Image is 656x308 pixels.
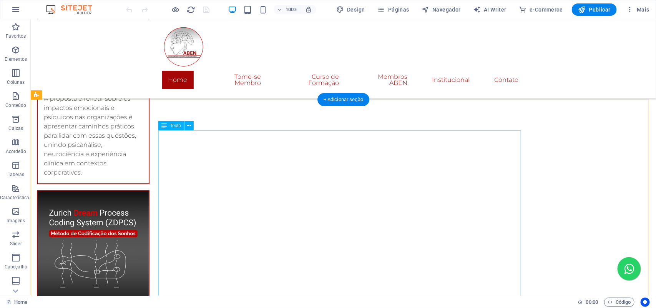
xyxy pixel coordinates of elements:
div: + Adicionar seção [317,93,369,106]
button: Clique aqui para sair do modo de visualização e continuar editando [171,5,180,14]
h6: Tempo de sessão [578,298,598,307]
span: Navegador [422,6,461,13]
span: 00 00 [586,298,598,307]
button: AI Writer [470,3,510,16]
span: e-Commerce [519,6,563,13]
p: Cabeçalho [5,264,27,270]
button: 100% [274,5,301,14]
span: : [591,299,593,305]
button: Navegador [419,3,464,16]
button: Usercentrics [641,298,650,307]
p: Colunas [7,79,25,85]
p: Conteúdo [5,102,26,108]
span: Mais [626,6,649,13]
span: Páginas [377,6,409,13]
button: reload [186,5,196,14]
i: Recarregar página [187,5,196,14]
h6: 100% [285,5,297,14]
button: Páginas [374,3,412,16]
p: Favoritos [6,33,26,39]
button: e-Commerce [516,3,566,16]
img: Editor Logo [44,5,102,14]
button: Design [333,3,368,16]
p: Caixas [9,125,23,132]
span: AI Writer [473,6,507,13]
a: Clique para cancelar a seleção. Clique duas vezes para abrir as Páginas [6,298,27,307]
button: Código [604,298,634,307]
span: Design [336,6,365,13]
span: Texto [170,123,181,128]
p: Acordeão [6,148,26,155]
p: Tabelas [8,171,24,178]
button: Publicar [572,3,617,16]
p: Elementos [5,56,27,62]
i: Ao redimensionar, ajusta automaticamente o nível de zoom para caber no dispositivo escolhido. [305,6,312,13]
p: Slider [10,241,22,247]
button: Mais [623,3,653,16]
p: Imagens [7,218,25,224]
div: Design (Ctrl+Alt+Y) [333,3,368,16]
span: Código [608,298,631,307]
span: Publicar [578,6,611,13]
